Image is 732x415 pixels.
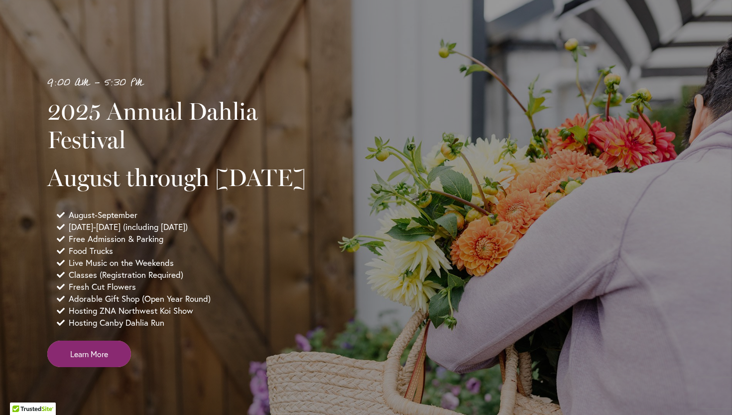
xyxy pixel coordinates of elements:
[47,164,321,192] h2: August through [DATE]
[69,317,164,329] span: Hosting Canby Dahlia Run
[69,233,163,245] span: Free Admission & Parking
[69,209,137,221] span: August-September
[47,75,321,91] p: 9:00 AM - 5:30 PM
[70,348,108,360] span: Learn More
[69,305,193,317] span: Hosting ZNA Northwest Koi Show
[47,97,321,153] h2: 2025 Annual Dahlia Festival
[69,293,211,305] span: Adorable Gift Shop (Open Year Round)
[69,221,188,233] span: [DATE]-[DATE] (including [DATE])
[69,281,136,293] span: Fresh Cut Flowers
[69,269,183,281] span: Classes (Registration Required)
[69,245,113,257] span: Food Trucks
[69,257,174,269] span: Live Music on the Weekends
[47,341,131,367] a: Learn More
